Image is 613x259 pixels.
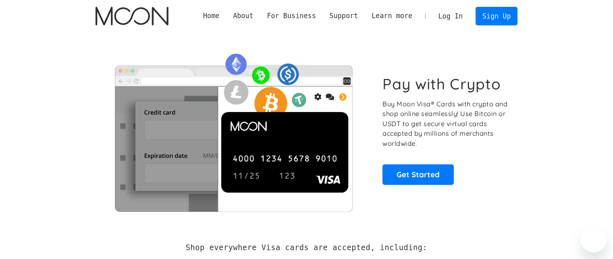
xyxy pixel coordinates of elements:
a: Get Started [382,164,454,184]
div: Support [323,11,365,21]
div: Learn more [365,11,419,21]
div: About [226,11,260,21]
img: Moon Cards let you spend your crypto anywhere Visa is accepted. [96,48,372,211]
div: About [233,11,254,21]
p: Buy Moon Visa® Cards with crypto and shop online seamlessly! Use Bitcoin or USDT to get secure vi... [382,99,509,149]
iframe: Button to launch messaging window [581,227,607,253]
a: Home [196,11,226,21]
div: For Business [267,11,316,21]
a: home [96,7,168,25]
div: Learn more [372,11,412,21]
a: Sign Up [476,7,517,25]
div: Support [329,11,358,21]
a: Log In [432,7,470,25]
img: Moon Logo [96,7,168,25]
h1: Pay with Crypto [382,75,501,93]
h2: Shop everywhere Visa cards are accepted, including: [186,243,427,252]
div: For Business [260,11,323,21]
